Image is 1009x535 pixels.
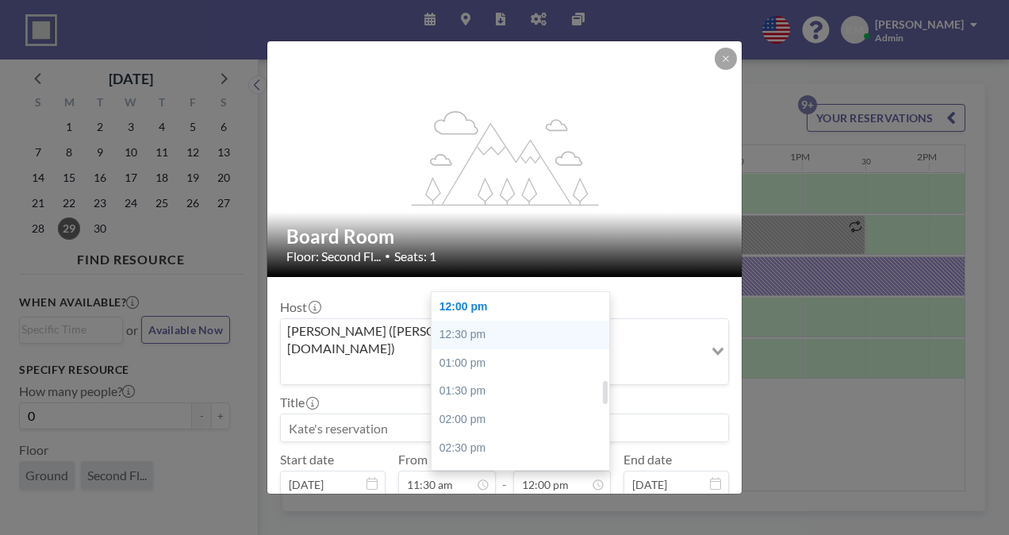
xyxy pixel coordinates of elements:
label: Start date [280,452,334,468]
g: flex-grow: 1.2; [412,110,599,205]
div: 02:30 pm [432,434,617,463]
span: • [385,250,390,262]
span: [PERSON_NAME] ([PERSON_NAME][EMAIL_ADDRESS][DOMAIN_NAME]) [284,322,700,358]
div: 01:00 pm [432,349,617,378]
label: Host [280,299,320,315]
label: End date [623,452,672,468]
span: Seats: 1 [394,248,436,264]
div: 01:30 pm [432,377,617,406]
h2: Board Room [286,225,724,248]
div: 03:00 pm [432,462,617,491]
input: Kate's reservation [281,414,728,441]
div: 12:30 pm [432,321,617,349]
label: From [398,452,428,468]
div: 02:00 pm [432,406,617,434]
div: 12:00 pm [432,293,617,321]
div: Search for option [281,319,728,385]
span: Floor: Second Fl... [286,248,381,264]
label: Title [280,395,317,410]
span: - [502,457,507,492]
input: Search for option [282,360,702,381]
